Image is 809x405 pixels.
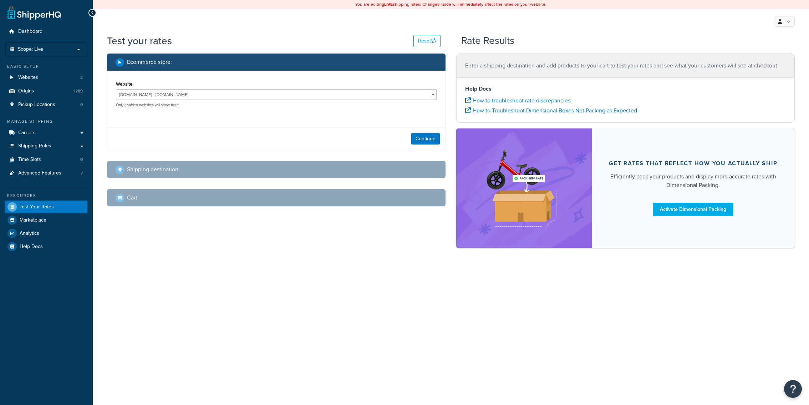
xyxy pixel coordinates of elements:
[384,1,393,7] b: LIVE
[18,46,43,52] span: Scope: Live
[18,29,42,35] span: Dashboard
[18,157,41,163] span: Time Slots
[5,140,87,153] a: Shipping Rules
[465,85,786,93] h4: Help Docs
[116,81,132,87] label: Website
[80,102,83,108] span: 0
[20,244,43,250] span: Help Docs
[18,170,61,176] span: Advanced Features
[18,88,34,94] span: Origins
[5,167,87,180] a: Advanced Features7
[5,71,87,84] a: Websites3
[18,130,36,136] span: Carriers
[461,35,514,46] h2: Rate Results
[465,106,637,115] a: How to Troubleshoot Dimensional Boxes Not Packing as Expected
[784,380,802,398] button: Open Resource Center
[127,166,180,173] h2: Shipping destination :
[116,102,437,108] p: Only enabled websites will show here
[18,75,38,81] span: Websites
[127,194,139,201] h2: Cart :
[5,126,87,140] a: Carriers
[5,240,87,253] a: Help Docs
[5,201,87,213] a: Test Your Rates
[107,34,172,48] h1: Test your rates
[5,25,87,38] a: Dashboard
[18,143,51,149] span: Shipping Rules
[80,75,83,81] span: 3
[81,170,83,176] span: 7
[609,172,778,189] div: Efficiently pack your products and display more accurate rates with Dimensional Packing.
[74,88,83,94] span: 1289
[5,98,87,111] li: Pickup Locations
[465,61,786,71] p: Enter a shipping destination and add products to your cart to test your rates and see what your c...
[653,203,733,216] a: Activate Dimensional Packing
[20,231,39,237] span: Analytics
[5,214,87,227] a: Marketplace
[479,139,569,237] img: feature-image-dim-d40ad3071a2b3c8e08177464837368e35600d3c5e73b18a22c1e4bb210dc32ac.png
[20,217,46,223] span: Marketplace
[5,85,87,98] li: Origins
[465,96,570,105] a: How to troubleshoot rate discrepancies
[609,160,777,167] div: Get rates that reflect how you actually ship
[5,153,87,166] a: Time Slots0
[5,98,87,111] a: Pickup Locations0
[80,157,83,163] span: 0
[413,35,441,47] button: Reset
[127,59,172,65] h2: Ecommerce store :
[5,64,87,70] div: Basic Setup
[5,193,87,199] div: Resources
[5,153,87,166] li: Time Slots
[5,85,87,98] a: Origins1289
[5,71,87,84] li: Websites
[411,133,440,145] button: Continue
[5,118,87,125] div: Manage Shipping
[5,167,87,180] li: Advanced Features
[20,204,54,210] span: Test Your Rates
[5,227,87,240] a: Analytics
[18,102,55,108] span: Pickup Locations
